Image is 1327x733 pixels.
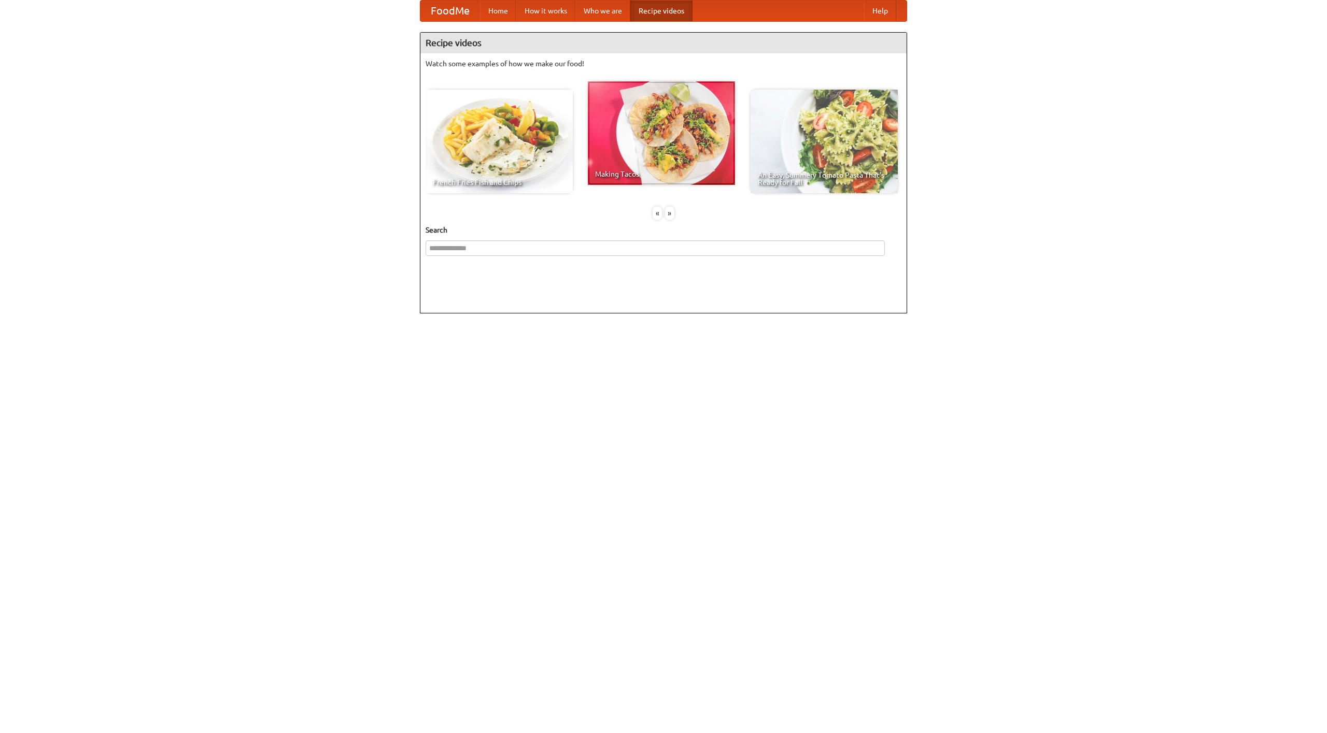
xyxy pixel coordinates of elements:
[630,1,693,21] a: Recipe videos
[420,1,480,21] a: FoodMe
[864,1,896,21] a: Help
[575,1,630,21] a: Who we are
[516,1,575,21] a: How it works
[426,90,573,193] a: French Fries Fish and Chips
[665,207,674,220] div: »
[751,90,898,193] a: An Easy, Summery Tomato Pasta That's Ready for Fall
[758,171,891,186] span: An Easy, Summery Tomato Pasta That's Ready for Fall
[480,1,516,21] a: Home
[426,59,901,69] p: Watch some examples of how we make our food!
[595,170,728,178] span: Making Tacos
[426,225,901,235] h5: Search
[653,207,662,220] div: «
[420,33,907,53] h4: Recipe videos
[588,81,735,185] a: Making Tacos
[433,179,566,186] span: French Fries Fish and Chips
